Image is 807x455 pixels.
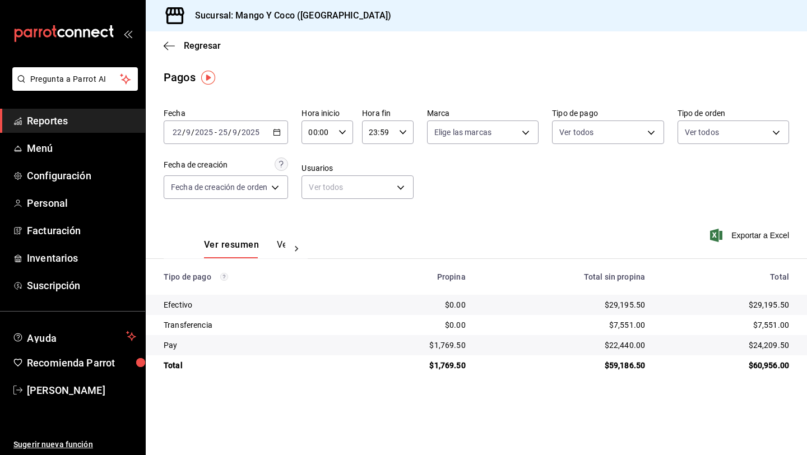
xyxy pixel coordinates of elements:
[218,128,228,137] input: --
[712,229,789,242] button: Exportar a Excel
[201,71,215,85] img: Tooltip marker
[171,182,267,193] span: Fecha de creación de orden
[559,127,593,138] span: Ver todos
[8,81,138,93] a: Pregunta a Parrot AI
[164,319,344,331] div: Transferencia
[302,175,413,199] div: Ver todos
[27,278,136,293] span: Suscripción
[182,128,185,137] span: /
[164,299,344,310] div: Efectivo
[362,109,414,117] label: Hora fin
[663,340,789,351] div: $24,209.50
[30,73,120,85] span: Pregunta a Parrot AI
[220,273,228,281] svg: Los pagos realizados con Pay y otras terminales son montos brutos.
[164,159,228,171] div: Fecha de creación
[184,40,221,51] span: Regresar
[552,109,664,117] label: Tipo de pago
[164,69,196,86] div: Pagos
[164,109,288,117] label: Fecha
[484,360,645,371] div: $59,186.50
[164,40,221,51] button: Regresar
[27,329,122,343] span: Ayuda
[685,127,719,138] span: Ver todos
[361,272,466,281] div: Propina
[361,340,466,351] div: $1,769.50
[277,239,319,258] button: Ver pagos
[27,355,136,370] span: Recomienda Parrot
[241,128,260,137] input: ----
[185,128,191,137] input: --
[164,360,344,371] div: Total
[13,439,136,451] span: Sugerir nueva función
[663,319,789,331] div: $7,551.00
[484,299,645,310] div: $29,195.50
[204,239,259,258] button: Ver resumen
[427,109,539,117] label: Marca
[663,360,789,371] div: $60,956.00
[484,340,645,351] div: $22,440.00
[678,109,789,117] label: Tipo de orden
[27,383,136,398] span: [PERSON_NAME]
[27,196,136,211] span: Personal
[361,299,466,310] div: $0.00
[194,128,214,137] input: ----
[228,128,231,137] span: /
[238,128,241,137] span: /
[186,9,392,22] h3: Sucursal: Mango Y Coco ([GEOGRAPHIC_DATA])
[484,319,645,331] div: $7,551.00
[27,250,136,266] span: Inventarios
[12,67,138,91] button: Pregunta a Parrot AI
[484,272,645,281] div: Total sin propina
[27,223,136,238] span: Facturación
[302,109,353,117] label: Hora inicio
[27,168,136,183] span: Configuración
[172,128,182,137] input: --
[27,141,136,156] span: Menú
[434,127,491,138] span: Elige las marcas
[191,128,194,137] span: /
[164,340,344,351] div: Pay
[302,164,413,172] label: Usuarios
[232,128,238,137] input: --
[361,319,466,331] div: $0.00
[164,272,344,281] div: Tipo de pago
[663,272,789,281] div: Total
[663,299,789,310] div: $29,195.50
[361,360,466,371] div: $1,769.50
[123,29,132,38] button: open_drawer_menu
[204,239,285,258] div: navigation tabs
[215,128,217,137] span: -
[27,113,136,128] span: Reportes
